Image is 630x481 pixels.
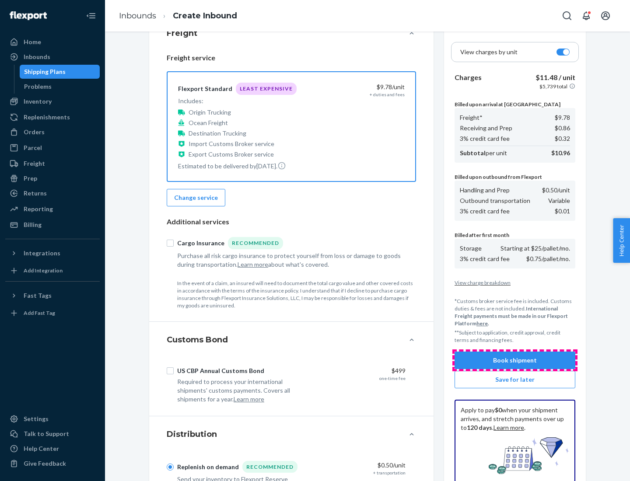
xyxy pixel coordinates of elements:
p: $10.96 [551,149,570,157]
input: Replenish on demandRecommended [167,464,174,471]
p: Additional services [167,217,416,227]
a: Create Inbound [173,11,237,21]
div: Inventory [24,97,52,106]
p: Freight* [460,113,483,122]
img: Flexport logo [10,11,47,20]
button: Book shipment [455,352,575,369]
p: Origin Trucking [189,108,231,117]
div: one-time fee [379,375,406,381]
p: Billed after first month [455,231,575,239]
p: $0.50 /unit [542,186,570,195]
p: Handling and Prep [460,186,510,195]
a: Problems [20,80,100,94]
a: Orders [5,125,100,139]
p: In the event of a claim, an insured will need to document the total cargo value and other covered... [177,279,416,310]
b: Charges [455,73,482,81]
p: Starting at $25/pallet/mo. [500,244,570,253]
p: $5,739 total [539,83,567,90]
div: Add Integration [24,267,63,274]
div: Fast Tags [24,291,52,300]
p: Import Customs Broker service [189,139,274,148]
input: US CBP Annual Customs Bond [167,367,174,374]
div: Billing [24,220,42,229]
div: Cargo Insurance [177,239,224,247]
div: Problems [24,82,52,91]
div: $0.50 /unit [315,461,406,470]
div: Purchase all risk cargo insurance to protect yourself from loss or damage to goods during transpo... [177,251,406,269]
div: Parcel [24,143,42,152]
a: Inbounds [5,50,100,64]
div: US CBP Annual Customs Bond [177,366,264,375]
h4: Customs Bond [167,334,228,345]
div: Talk to Support [24,429,69,438]
a: Shipping Plans [20,65,100,79]
button: View charge breakdown [455,279,575,286]
p: Outbound transportation [460,196,530,205]
p: 3% credit card fee [460,134,510,143]
a: Help Center [5,442,100,456]
div: Orders [24,128,45,136]
p: 3% credit card fee [460,254,510,263]
a: Billing [5,218,100,232]
div: $499 [315,366,406,375]
div: Integrations [24,249,60,258]
button: Help Center [613,218,630,263]
a: Replenishments [5,110,100,124]
p: Destination Trucking [189,129,246,138]
a: Inventory [5,94,100,108]
a: Home [5,35,100,49]
p: Ocean Freight [189,119,228,127]
a: Inbounds [119,11,156,21]
ol: breadcrumbs [112,3,244,29]
button: Open account menu [597,7,614,24]
div: Give Feedback [24,459,66,468]
a: Parcel [5,141,100,155]
div: Returns [24,189,47,198]
a: Add Integration [5,264,100,278]
button: Save for later [455,371,575,388]
p: Export Customs Broker service [189,150,274,159]
p: **Subject to application, credit approval, credit terms and financing fees. [455,329,575,344]
b: 120 days [467,424,492,431]
div: Shipping Plans [24,67,66,76]
button: Open Search Box [558,7,576,24]
div: Recommended [242,461,297,473]
button: Integrations [5,246,100,260]
a: Prep [5,171,100,185]
a: Freight [5,157,100,171]
div: Replenish on demand [177,463,239,471]
a: Learn more [493,424,524,431]
div: Flexport Standard [178,84,232,93]
div: Recommended [228,237,283,249]
div: Freight [24,159,45,168]
div: + duties and fees [370,91,405,98]
a: Returns [5,186,100,200]
div: Prep [24,174,37,183]
p: $0.32 [555,134,570,143]
p: $9.78 [555,113,570,122]
h4: Freight [167,28,197,39]
p: 3% credit card fee [460,207,510,216]
button: Give Feedback [5,457,100,471]
p: Estimated to be delivered by [DATE] . [178,161,297,171]
a: Add Fast Tag [5,306,100,320]
b: Subtotal [460,149,486,157]
b: International Freight payments must be made in our Flexport Platform . [455,305,568,327]
div: + transportation [373,470,406,476]
p: Freight service [167,53,416,63]
button: Open notifications [577,7,595,24]
div: Required to process your international shipments' customs payments. Covers all shipments for a year. [177,377,308,404]
button: Fast Tags [5,289,100,303]
a: Talk to Support [5,427,100,441]
p: $0.01 [555,207,570,216]
button: Learn more [238,260,268,269]
p: Billed upon outbound from Flexport [455,173,575,181]
button: Learn more [234,395,264,404]
p: Billed upon arrival at [GEOGRAPHIC_DATA] [455,101,575,108]
div: Home [24,38,41,46]
p: $0.75/pallet/mo. [526,254,570,263]
a: Settings [5,412,100,426]
div: Inbounds [24,52,50,61]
